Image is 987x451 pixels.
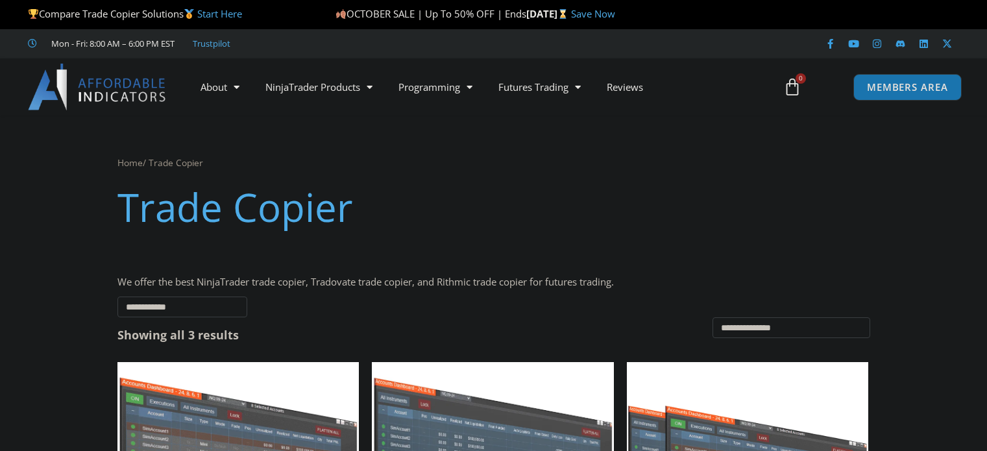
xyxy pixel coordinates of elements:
a: About [188,72,252,102]
img: 🥇 [184,9,194,19]
a: Programming [385,72,485,102]
img: ⌛ [558,9,568,19]
a: NinjaTrader Products [252,72,385,102]
a: Reviews [594,72,656,102]
a: MEMBERS AREA [853,74,962,101]
img: 🏆 [29,9,38,19]
a: Trustpilot [193,36,230,51]
img: LogoAI | Affordable Indicators – NinjaTrader [28,64,167,110]
select: Shop order [713,317,870,338]
nav: Menu [188,72,770,102]
img: 🍂 [336,9,346,19]
span: OCTOBER SALE | Up To 50% OFF | Ends [335,7,526,20]
p: Showing all 3 results [117,329,239,341]
p: We offer the best NinjaTrader trade copier, Tradovate trade copier, and Rithmic trade copier for ... [117,273,870,291]
nav: Breadcrumb [117,154,870,171]
span: Mon - Fri: 8:00 AM – 6:00 PM EST [48,36,175,51]
span: Compare Trade Copier Solutions [28,7,242,20]
a: Home [117,156,143,169]
span: MEMBERS AREA [867,82,948,92]
a: Save Now [571,7,615,20]
h1: Trade Copier [117,180,870,234]
a: Futures Trading [485,72,594,102]
strong: [DATE] [526,7,571,20]
a: 0 [764,68,821,106]
a: Start Here [197,7,242,20]
span: 0 [796,73,806,84]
